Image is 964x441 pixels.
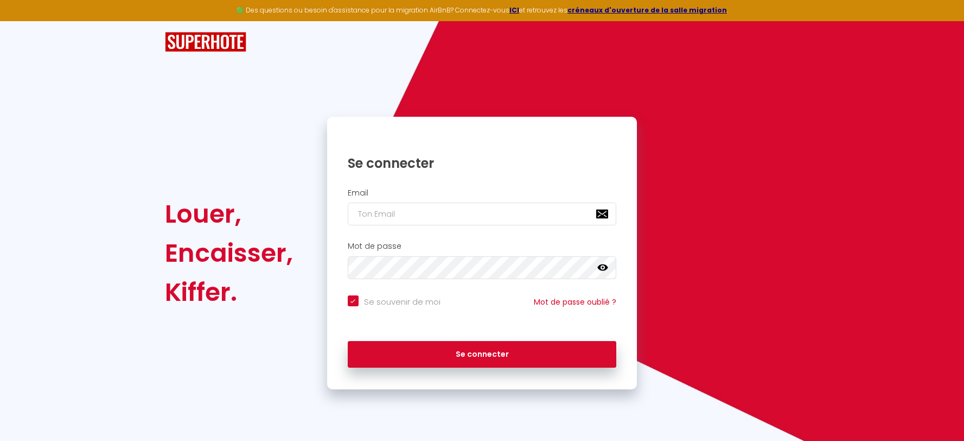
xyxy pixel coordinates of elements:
[165,32,246,52] img: SuperHote logo
[348,242,617,251] h2: Mot de passe
[165,194,293,234] div: Louer,
[348,188,617,198] h2: Email
[348,341,617,368] button: Se connecter
[165,273,293,312] div: Kiffer.
[567,5,727,15] a: créneaux d'ouverture de la salle migration
[509,5,519,15] a: ICI
[348,203,617,225] input: Ton Email
[348,155,617,172] h1: Se connecter
[165,234,293,273] div: Encaisser,
[534,297,616,307] a: Mot de passe oublié ?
